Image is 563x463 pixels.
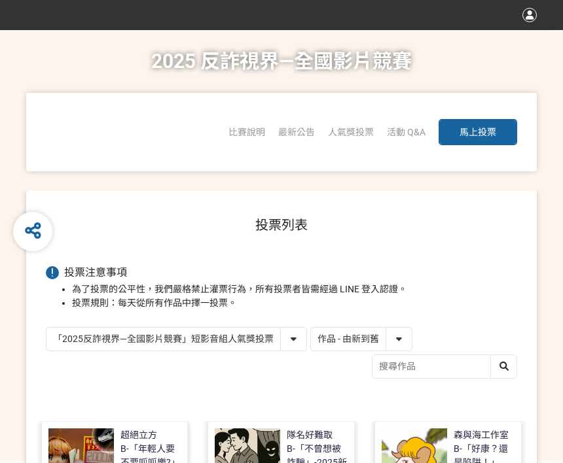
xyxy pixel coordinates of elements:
[72,296,517,310] li: 投票規則：每天從所有作品中擇一投票。
[278,127,315,137] a: 最新公告
[228,127,265,137] a: 比賽說明
[372,355,517,378] input: 搜尋作品
[46,217,517,233] h1: 投票列表
[72,283,517,296] li: 為了投票的公平性，我們嚴格禁止灌票行為，所有投票者皆需經過 LINE 登入認證。
[454,428,509,442] div: 森與海工作室
[439,119,517,145] button: 馬上投票
[120,428,157,442] div: 超絕立方
[328,127,374,137] span: 人氣獎投票
[64,266,127,279] span: 投票注意事項
[460,127,496,137] span: 馬上投票
[151,30,412,93] h1: 2025 反詐視界—全國影片競賽
[387,127,426,137] a: 活動 Q&A
[287,428,333,442] div: 隊名好難取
